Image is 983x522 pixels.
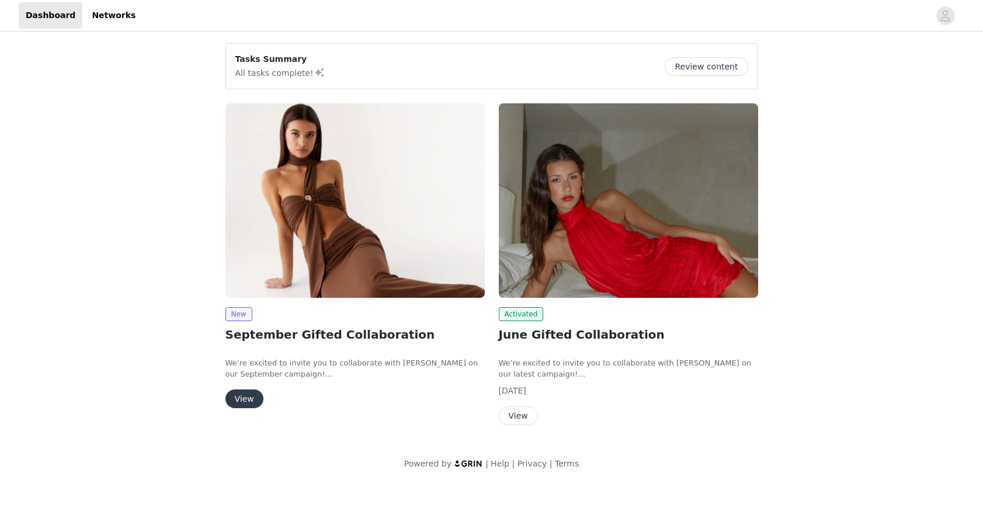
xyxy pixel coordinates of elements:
[665,57,748,76] button: Review content
[225,389,263,408] button: View
[517,459,547,468] a: Privacy
[404,459,451,468] span: Powered by
[225,326,485,343] h2: September Gifted Collaboration
[499,307,544,321] span: Activated
[485,459,488,468] span: |
[499,357,758,380] p: We’re excited to invite you to collaborate with [PERSON_NAME] on our latest campaign!
[491,459,509,468] a: Help
[235,53,325,65] p: Tasks Summary
[499,412,538,420] a: View
[550,459,553,468] span: |
[235,65,325,79] p: All tasks complete!
[225,307,252,321] span: New
[555,459,579,468] a: Terms
[499,406,538,425] button: View
[225,357,485,380] p: We’re excited to invite you to collaborate with [PERSON_NAME] on our September campaign!
[19,2,82,29] a: Dashboard
[940,6,951,25] div: avatar
[85,2,143,29] a: Networks
[454,460,483,467] img: logo
[499,103,758,298] img: Peppermayo USA
[499,386,526,395] span: [DATE]
[499,326,758,343] h2: June Gifted Collaboration
[225,103,485,298] img: Peppermayo USA
[225,395,263,403] a: View
[512,459,515,468] span: |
